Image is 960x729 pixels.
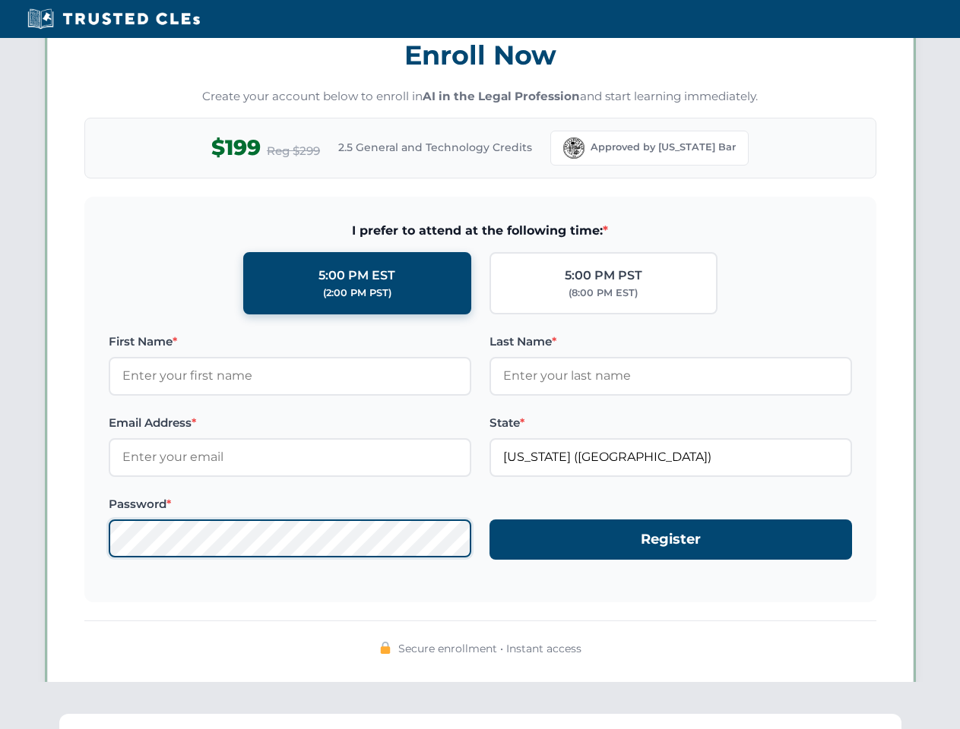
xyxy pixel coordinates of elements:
[563,137,585,159] img: Florida Bar
[591,140,736,155] span: Approved by [US_STATE] Bar
[569,286,638,301] div: (8:00 PM EST)
[490,333,852,351] label: Last Name
[109,438,471,476] input: Enter your email
[379,642,391,654] img: 🔒
[490,519,852,560] button: Register
[398,640,581,657] span: Secure enrollment • Instant access
[109,333,471,351] label: First Name
[23,8,204,30] img: Trusted CLEs
[565,266,642,286] div: 5:00 PM PST
[338,139,532,156] span: 2.5 General and Technology Credits
[109,414,471,432] label: Email Address
[84,31,876,79] h3: Enroll Now
[109,357,471,395] input: Enter your first name
[323,286,391,301] div: (2:00 PM PST)
[490,357,852,395] input: Enter your last name
[109,221,852,241] span: I prefer to attend at the following time:
[267,142,320,160] span: Reg $299
[490,414,852,432] label: State
[423,89,580,103] strong: AI in the Legal Profession
[109,495,471,513] label: Password
[211,131,261,165] span: $199
[490,438,852,476] input: Florida (FL)
[84,88,876,106] p: Create your account below to enroll in and start learning immediately.
[318,266,395,286] div: 5:00 PM EST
